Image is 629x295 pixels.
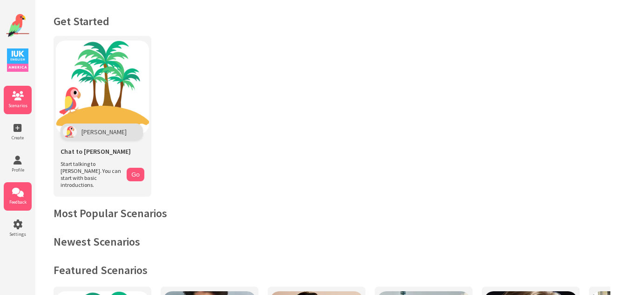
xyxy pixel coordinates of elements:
button: Go [127,168,144,181]
img: IUK Logo [7,48,28,72]
img: Polly [63,126,77,138]
span: Chat to [PERSON_NAME] [61,147,131,156]
img: Website Logo [6,14,29,37]
span: Start talking to [PERSON_NAME]. You can start with basic introductions. [61,160,122,188]
span: Create [4,135,32,141]
span: Settings [4,231,32,237]
h2: Most Popular Scenarios [54,206,610,220]
img: Chat with Polly [56,41,149,134]
span: Profile [4,167,32,173]
h2: Newest Scenarios [54,234,610,249]
h2: Featured Scenarios [54,263,610,277]
span: Feedback [4,199,32,205]
h1: Get Started [54,14,610,28]
span: Scenarios [4,103,32,109]
span: [PERSON_NAME] [81,128,127,136]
